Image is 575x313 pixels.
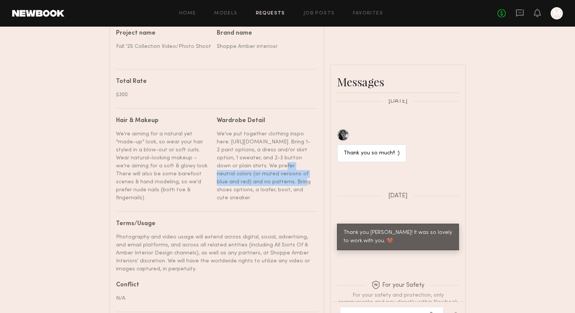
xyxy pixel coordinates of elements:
[116,43,211,51] div: Fall '25 Collection Video/Photo Shoot
[116,30,211,37] div: Project name
[388,98,408,105] span: [DATE]
[116,282,312,288] div: Conflict
[116,130,211,202] div: We’re aiming for a natural yet “made-up” look, so wear your hair styled in a blow-out or soft cur...
[372,281,424,290] span: For your Safety
[116,294,312,302] div: N/A
[388,193,408,199] span: [DATE]
[179,11,196,16] a: Home
[116,118,159,124] div: Hair & Makeup
[551,7,563,19] a: M
[337,74,459,89] div: Messages
[116,221,312,227] div: Terms/Usage
[353,11,383,16] a: Favorites
[344,229,452,246] div: Thank you [PERSON_NAME]! It was so lovely to work with you. 🤎
[116,91,312,99] div: $300
[217,30,312,37] div: Brand name
[116,233,312,273] div: Photography and video usage will extend across digital, social, advertising, and email platforms,...
[217,43,312,51] div: Shoppe Amber interiosr
[303,11,335,16] a: Job Posts
[256,11,285,16] a: Requests
[217,118,265,124] div: Wardrobe Detail
[214,11,237,16] a: Models
[217,130,312,202] div: We’ve put together clothing inspo here: [URL][DOMAIN_NAME]. Bring 1-2 pant options, a dress and/o...
[116,79,312,85] div: Total Rate
[337,292,459,306] div: For your safety and protection, only communicate and pay directly within Newbook
[344,149,400,158] div: Thank you so much!! :)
